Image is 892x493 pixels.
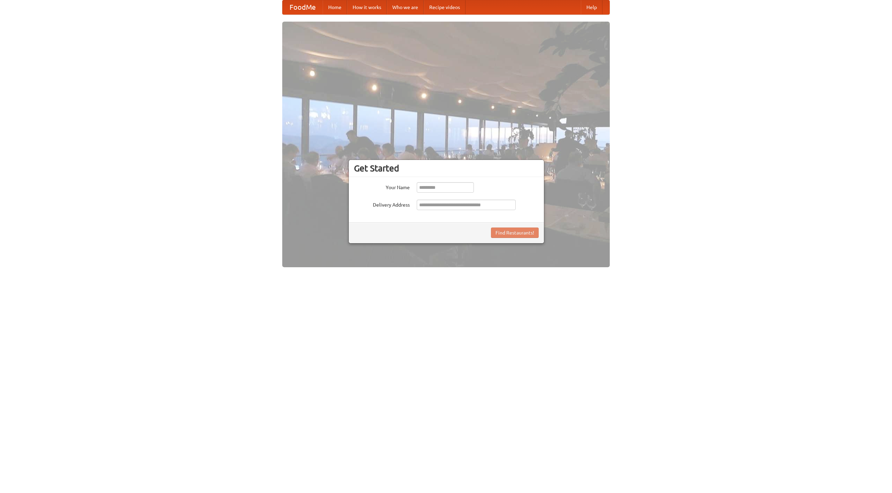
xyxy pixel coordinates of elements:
a: Home [323,0,347,14]
a: Help [581,0,602,14]
a: FoodMe [283,0,323,14]
a: Who we are [387,0,424,14]
h3: Get Started [354,163,539,174]
button: Find Restaurants! [491,228,539,238]
label: Delivery Address [354,200,410,208]
label: Your Name [354,182,410,191]
a: How it works [347,0,387,14]
a: Recipe videos [424,0,466,14]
